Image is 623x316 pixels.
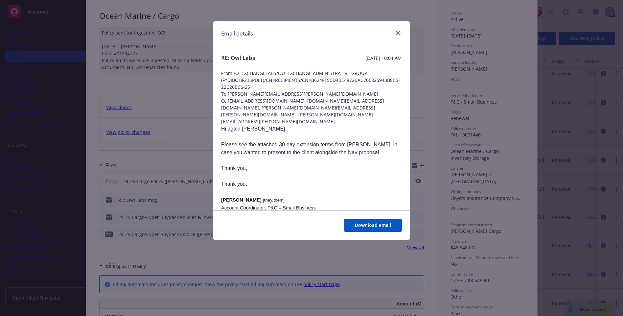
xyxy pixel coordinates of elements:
span: [PERSON_NAME] [221,197,262,203]
span: Account Coordinator, P&C – Small Business [221,205,316,210]
span: Download email [355,222,391,228]
p: Thank you, [221,164,402,172]
button: Download email [344,219,402,232]
span: [they/them] [263,198,285,203]
p: Thank you, [221,180,402,188]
